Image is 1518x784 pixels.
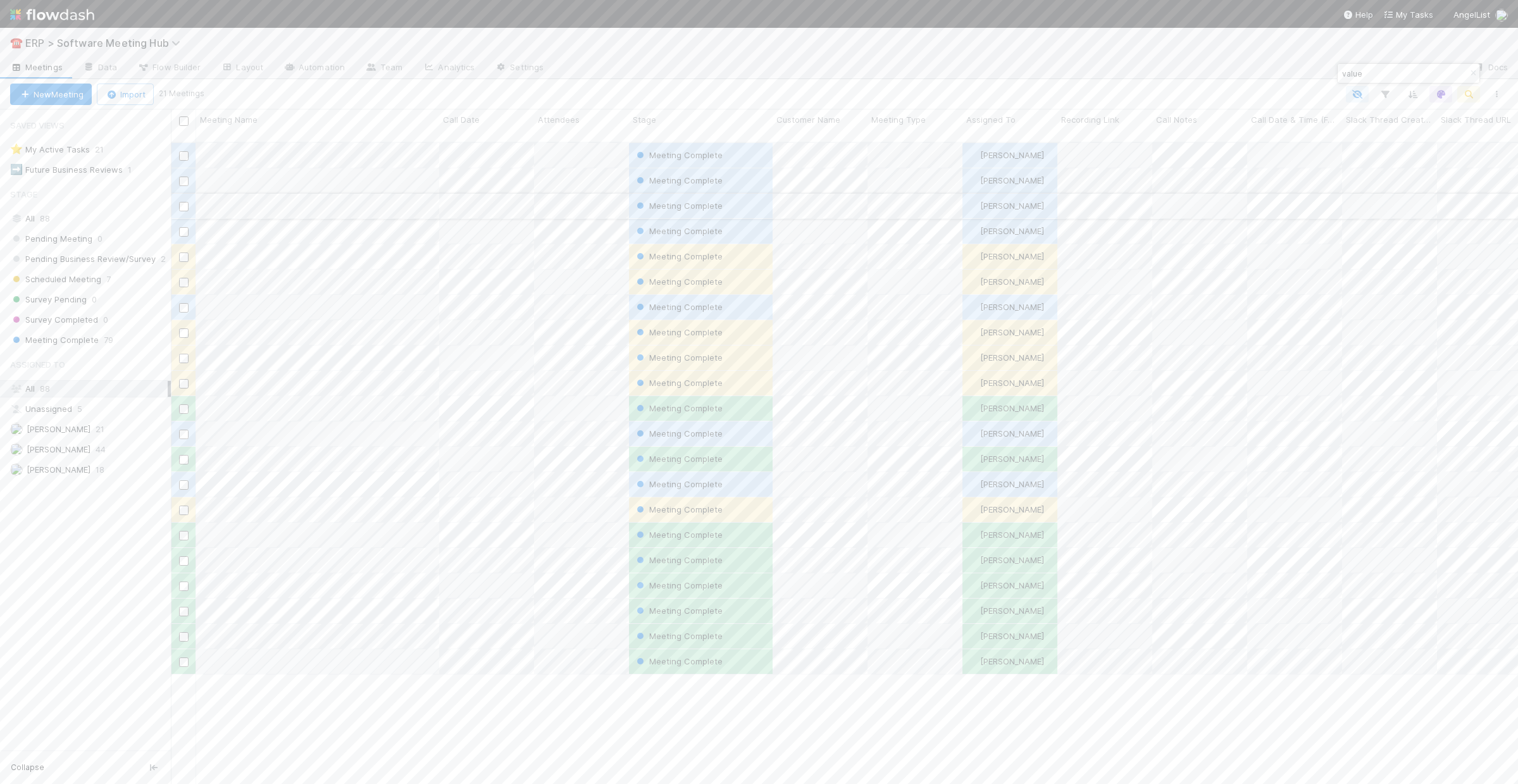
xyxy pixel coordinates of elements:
span: [PERSON_NAME] [980,656,1044,666]
img: avatar_31a23b92-6f17-4cd3-bc91-ece30a602713.png [968,504,978,514]
span: ➡️ [10,164,23,175]
span: [PERSON_NAME] [980,327,1044,337]
span: Meeting Complete [649,403,723,413]
span: [PERSON_NAME] [980,479,1044,489]
input: Toggle Row Selected [179,455,189,464]
span: AngelList [1453,9,1490,20]
img: avatar_ec9c1780-91d7-48bb-898e-5f40cebd5ff8.png [10,463,23,476]
span: Meeting Complete [649,555,723,565]
input: Toggle Row Selected [179,657,189,667]
span: [PERSON_NAME] [980,175,1044,185]
span: ERP > Software Meeting Hub [25,37,187,49]
span: Meeting Complete [649,201,723,211]
span: Meeting Type [871,113,926,126]
span: Survey Completed [10,312,98,328]
span: [PERSON_NAME] [27,444,90,454]
input: Toggle Row Selected [179,278,189,287]
span: [PERSON_NAME] [980,555,1044,565]
span: Meeting Complete [649,175,723,185]
span: Call Date [443,113,480,126]
button: NewMeeting [10,84,92,105]
span: Assigned To [10,352,65,377]
span: Meeting Complete [649,302,723,312]
div: Help [1343,8,1373,21]
span: [PERSON_NAME] [980,504,1044,514]
input: Toggle Row Selected [179,151,189,161]
span: [PERSON_NAME] [980,251,1044,261]
span: [PERSON_NAME] [980,226,1044,236]
span: Meeting Complete [649,606,723,616]
img: avatar_ec9c1780-91d7-48bb-898e-5f40cebd5ff8.png [968,479,978,489]
span: Flow Builder [137,61,201,73]
input: Toggle Row Selected [179,303,189,313]
span: Meeting Complete [649,631,723,641]
img: avatar_ef15843f-6fde-4057-917e-3fb236f438ca.png [968,175,978,185]
span: 7 [106,271,111,287]
a: Automation [273,58,355,78]
span: Meeting Complete [649,352,723,363]
div: Future Business Reviews [10,162,123,178]
img: avatar_ef15843f-6fde-4057-917e-3fb236f438ca.png [968,277,978,287]
span: 1 [128,162,144,178]
span: Meeting Complete [649,226,723,236]
span: [PERSON_NAME] [980,606,1044,616]
img: avatar_ef15843f-6fde-4057-917e-3fb236f438ca.png [968,428,978,439]
span: 88 [40,383,50,394]
img: avatar_ec9c1780-91d7-48bb-898e-5f40cebd5ff8.png [968,530,978,540]
input: Search... [1340,66,1466,81]
span: Meeting Complete [649,150,723,160]
span: 0 [92,292,97,308]
img: avatar_31a23b92-6f17-4cd3-bc91-ece30a602713.png [968,580,978,590]
img: avatar_ef15843f-6fde-4057-917e-3fb236f438ca.png [10,423,23,435]
span: [PERSON_NAME] [980,277,1044,287]
span: [PERSON_NAME] [980,580,1044,590]
input: Toggle Row Selected [179,202,189,211]
span: Meeting Complete [10,332,99,348]
img: avatar_31a23b92-6f17-4cd3-bc91-ece30a602713.png [968,555,978,565]
span: ⭐ [10,144,23,154]
input: Toggle Row Selected [179,227,189,237]
input: Toggle All Rows Selected [179,116,189,126]
span: Meeting Complete [649,277,723,287]
span: [PERSON_NAME] [980,530,1044,540]
span: Meeting Complete [649,580,723,590]
input: Toggle Row Selected [179,252,189,262]
img: avatar_31a23b92-6f17-4cd3-bc91-ece30a602713.png [968,327,978,337]
span: Call Notes [1156,113,1197,126]
a: Data [73,58,127,78]
div: Unassigned [10,401,168,417]
span: 18 [96,462,104,478]
span: 88 [40,211,50,227]
span: Recording Link [1061,113,1119,126]
span: 44 [96,442,106,457]
span: Assigned To [966,113,1016,126]
input: Toggle Row Selected [179,354,189,363]
input: Toggle Row Selected [179,632,189,642]
span: 21 [95,142,116,158]
img: avatar_31a23b92-6f17-4cd3-bc91-ece30a602713.png [968,378,978,388]
img: avatar_ef15843f-6fde-4057-917e-3fb236f438ca.png [968,251,978,261]
span: Attendees [538,113,580,126]
span: Meeting Complete [649,378,723,388]
img: avatar_31a23b92-6f17-4cd3-bc91-ece30a602713.png [968,403,978,413]
span: Pending Business Review/Survey [10,251,156,267]
img: avatar_31a23b92-6f17-4cd3-bc91-ece30a602713.png [968,454,978,464]
input: Toggle Row Selected [179,379,189,389]
span: 5 [77,401,82,417]
img: avatar_31a23b92-6f17-4cd3-bc91-ece30a602713.png [968,631,978,641]
span: Meeting Complete [649,479,723,489]
span: [PERSON_NAME] [980,352,1044,363]
span: Meetings [10,61,63,73]
span: [PERSON_NAME] [980,631,1044,641]
input: Toggle Row Selected [179,480,189,490]
span: [PERSON_NAME] [980,454,1044,464]
div: My Active Tasks [10,142,90,158]
span: Stage [10,182,37,207]
span: [PERSON_NAME] [27,424,90,434]
span: 0 [97,231,103,247]
a: Layout [211,58,273,78]
img: avatar_ec9c1780-91d7-48bb-898e-5f40cebd5ff8.png [968,302,978,312]
span: Meeting Complete [649,428,723,439]
a: Docs [1463,58,1518,78]
input: Toggle Row Selected [179,328,189,338]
